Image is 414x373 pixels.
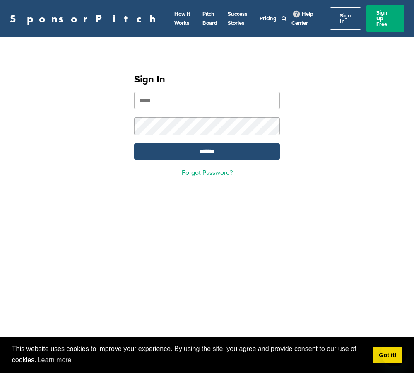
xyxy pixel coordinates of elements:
[202,11,217,27] a: Pitch Board
[134,72,280,87] h1: Sign In
[12,344,367,366] span: This website uses cookies to improve your experience. By using the site, you agree and provide co...
[36,354,73,366] a: learn more about cookies
[174,11,190,27] a: How It Works
[228,11,247,27] a: Success Stories
[330,7,361,30] a: Sign In
[182,169,233,177] a: Forgot Password?
[260,15,277,22] a: Pricing
[291,9,313,28] a: Help Center
[10,13,161,24] a: SponsorPitch
[366,5,404,32] a: Sign Up Free
[381,340,407,366] iframe: Button to launch messaging window
[373,347,402,363] a: dismiss cookie message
